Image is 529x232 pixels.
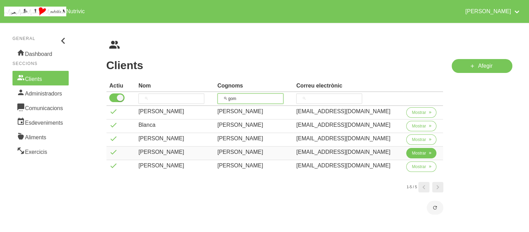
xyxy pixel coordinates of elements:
span: Afegir [478,62,493,70]
button: Mostrar [406,148,436,158]
a: Mostrar [406,161,436,175]
div: [PERSON_NAME] [138,148,212,156]
a: Esdeveniments [12,115,69,129]
div: [PERSON_NAME] [138,161,212,170]
span: Mostrar [412,150,426,156]
a: Afegir [452,59,512,73]
div: [EMAIL_ADDRESS][DOMAIN_NAME] [296,148,401,156]
small: 1-5 / 5 [407,184,417,190]
div: [PERSON_NAME] [217,121,291,129]
div: [PERSON_NAME] [217,107,291,116]
div: [EMAIL_ADDRESS][DOMAIN_NAME] [296,161,401,170]
div: [EMAIL_ADDRESS][DOMAIN_NAME] [296,121,401,129]
div: [EMAIL_ADDRESS][DOMAIN_NAME] [296,134,401,143]
span: Mostrar [412,164,426,170]
div: [PERSON_NAME] [217,161,291,170]
button: Mostrar [406,161,436,172]
div: Blanca [138,121,212,129]
a: Dashboard [12,46,69,60]
p: General [12,35,69,42]
div: Cognoms [217,82,291,90]
span: Mostrar [412,109,426,116]
span: Mostrar [412,123,426,129]
a: Exercicis [12,144,69,158]
a: Page 2. [432,182,443,192]
a: Administradors [12,85,69,100]
div: [EMAIL_ADDRESS][DOMAIN_NAME] [296,107,401,116]
a: [PERSON_NAME] [461,3,525,20]
nav: breadcrumbs [106,40,512,51]
img: company_logo [4,7,66,16]
a: Mostrar [406,148,436,161]
div: Correu electrònic [296,82,401,90]
p: Seccions [12,60,69,67]
a: Mostrar [406,107,436,121]
a: Page 0. [418,182,429,192]
button: Mostrar [406,107,436,118]
div: [PERSON_NAME] [217,134,291,143]
a: Comunicacions [12,100,69,115]
div: Nom [138,82,212,90]
div: [PERSON_NAME] [217,148,291,156]
div: [PERSON_NAME] [138,134,212,143]
div: [PERSON_NAME] [138,107,212,116]
a: Mostrar [406,121,436,134]
a: Aliments [12,129,69,144]
a: Clients [12,71,69,85]
button: Mostrar [406,134,436,145]
span: Mostrar [412,136,426,143]
h1: Clients [106,59,443,72]
a: Mostrar [406,134,436,148]
button: Mostrar [406,121,436,131]
div: Actiu [109,82,133,90]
